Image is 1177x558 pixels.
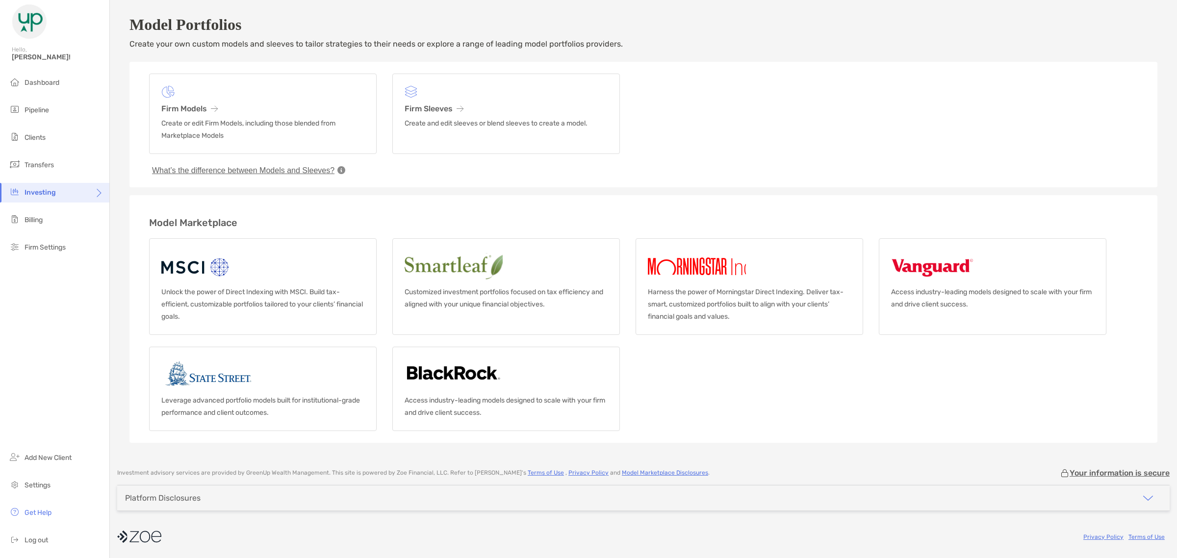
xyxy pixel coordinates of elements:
div: Platform Disclosures [125,493,201,503]
p: Access industry-leading models designed to scale with your firm and drive client success. [405,394,608,419]
p: Access industry-leading models designed to scale with your firm and drive client success. [891,286,1094,310]
span: Investing [25,188,56,197]
img: pipeline icon [9,103,21,115]
img: settings icon [9,479,21,490]
img: investing icon [9,186,21,198]
h2: Model Portfolios [129,16,1157,34]
button: What’s the difference between Models and Sleeves? [149,166,337,176]
img: State street [161,359,256,390]
span: Billing [25,216,43,224]
a: Privacy Policy [568,469,609,476]
a: Terms of Use [1128,533,1165,540]
span: Add New Client [25,454,72,462]
p: Create or edit Firm Models, including those blended from Marketplace Models [161,117,364,142]
a: Firm SleevesCreate and edit sleeves or blend sleeves to create a model. [392,74,620,154]
p: Leverage advanced portfolio models built for institutional-grade performance and client outcomes. [161,394,364,419]
img: clients icon [9,131,21,143]
p: Create your own custom models and sleeves to tailor strategies to their needs or explore a range ... [129,38,1157,50]
span: Settings [25,481,51,489]
img: Vanguard [891,251,973,282]
img: logout icon [9,533,21,545]
img: Smartleaf [405,251,585,282]
a: VanguardAccess industry-leading models designed to scale with your firm and drive client success. [879,238,1106,335]
a: Model Marketplace Disclosures [622,469,708,476]
span: Pipeline [25,106,49,114]
span: [PERSON_NAME]! [12,53,103,61]
img: icon arrow [1142,492,1154,504]
span: Clients [25,133,46,142]
span: Firm Settings [25,243,66,252]
img: add_new_client icon [9,451,21,463]
p: Create and edit sleeves or blend sleeves to create a model. [405,117,608,129]
span: Dashboard [25,78,59,87]
a: Firm ModelsCreate or edit Firm Models, including those blended from Marketplace Models [149,74,377,154]
img: Blackrock [405,359,502,390]
img: Morningstar [648,251,785,282]
a: BlackrockAccess industry-leading models designed to scale with your firm and drive client success. [392,347,620,431]
a: MSCIUnlock the power of Direct Indexing with MSCI. Build tax-efficient, customizable portfolios t... [149,238,377,335]
a: MorningstarHarness the power of Morningstar Direct Indexing. Deliver tax-smart, customized portfo... [636,238,863,335]
span: Get Help [25,508,51,517]
img: Zoe Logo [12,4,47,39]
p: Investment advisory services are provided by GreenUp Wealth Management . This site is powered by ... [117,469,710,477]
img: transfers icon [9,158,21,170]
img: get-help icon [9,506,21,518]
h3: Firm Sleeves [405,104,608,113]
img: dashboard icon [9,76,21,88]
h3: Firm Models [161,104,364,113]
p: Harness the power of Morningstar Direct Indexing. Deliver tax-smart, customized portfolios built ... [648,286,851,323]
a: SmartleafCustomized investment portfolios focused on tax efficiency and aligned with your unique ... [392,238,620,335]
a: Privacy Policy [1083,533,1124,540]
img: firm-settings icon [9,241,21,253]
a: Terms of Use [528,469,564,476]
a: State streetLeverage advanced portfolio models built for institutional-grade performance and clie... [149,347,377,431]
span: Transfers [25,161,54,169]
p: Your information is secure [1070,468,1170,478]
img: billing icon [9,213,21,225]
p: Unlock the power of Direct Indexing with MSCI. Build tax-efficient, customizable portfolios tailo... [161,286,364,323]
p: Customized investment portfolios focused on tax efficiency and aligned with your unique financial... [405,286,608,310]
h3: Model Marketplace [149,217,1138,228]
img: company logo [117,526,161,548]
span: Log out [25,536,48,544]
img: MSCI [161,251,230,282]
